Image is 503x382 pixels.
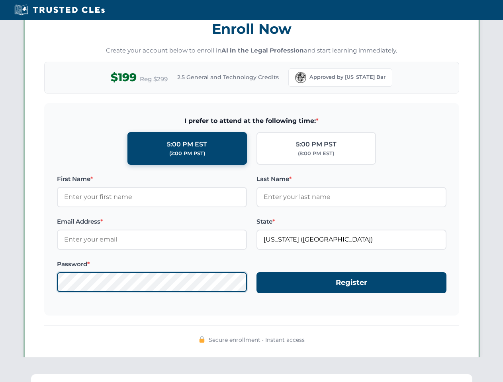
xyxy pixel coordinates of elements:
[256,174,446,184] label: Last Name
[57,174,247,184] label: First Name
[57,217,247,226] label: Email Address
[199,336,205,343] img: 🔒
[169,150,205,158] div: (2:00 PM PST)
[177,73,279,82] span: 2.5 General and Technology Credits
[111,68,137,86] span: $199
[57,187,247,207] input: Enter your first name
[295,72,306,83] img: Florida Bar
[221,47,304,54] strong: AI in the Legal Profession
[44,46,459,55] p: Create your account below to enroll in and start learning immediately.
[256,187,446,207] input: Enter your last name
[57,116,446,126] span: I prefer to attend at the following time:
[309,73,386,81] span: Approved by [US_STATE] Bar
[57,230,247,249] input: Enter your email
[57,259,247,269] label: Password
[256,272,446,293] button: Register
[256,217,446,226] label: State
[256,230,446,249] input: Florida (FL)
[12,4,107,16] img: Trusted CLEs
[167,139,207,150] div: 5:00 PM EST
[298,150,334,158] div: (8:00 PM EST)
[140,74,168,84] span: Reg $299
[296,139,337,150] div: 5:00 PM PST
[209,335,305,344] span: Secure enrollment • Instant access
[44,16,459,41] h3: Enroll Now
